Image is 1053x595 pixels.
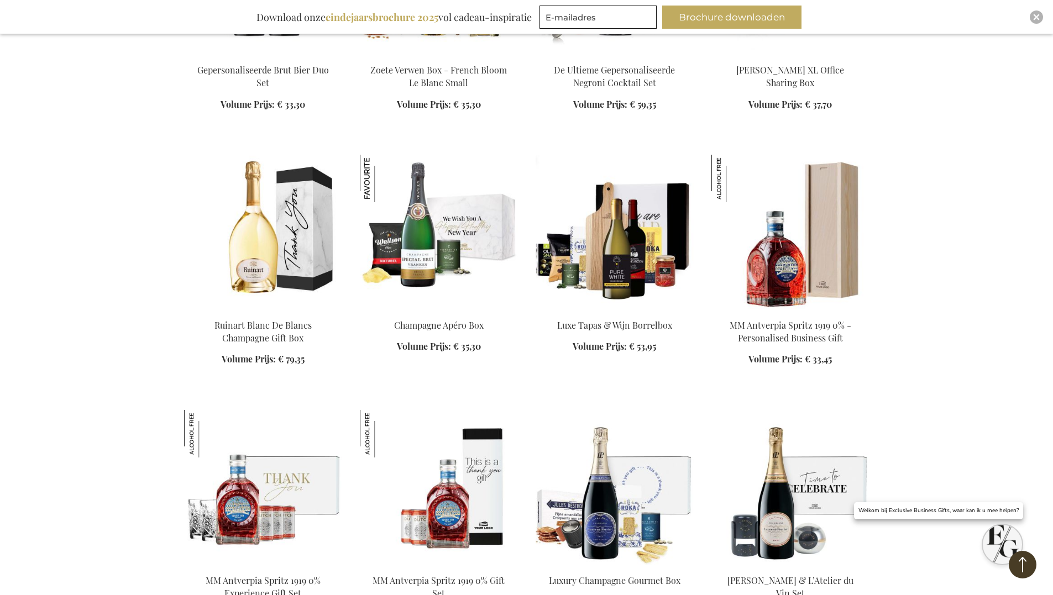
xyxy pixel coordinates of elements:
img: Luxury Tapas & Wine Apéro Box [536,155,694,309]
a: MM Antverpia Spritz 1919 0% Gift Set MM Antverpia Spritz 1919 0% Gift Set [360,560,518,571]
a: Jules Destrooper XL Office Sharing Box [711,50,869,61]
img: Luxury Champagne Gourmet Box [536,410,694,565]
input: E-mailadres [539,6,657,29]
a: Ruinart Blanc De Blancs Champagne Gift Box [184,305,342,315]
a: Personalised Champagne Beer [184,50,342,61]
span: € 59,35 [630,98,656,110]
span: Volume Prijs: [748,98,803,110]
a: Luxe Tapas & Wijn Borrelbox [557,319,672,331]
span: € 79,35 [278,353,305,365]
span: Volume Prijs: [397,340,451,352]
a: Luxury Champagne Gourmet Box [536,560,694,571]
b: eindejaarsbrochure 2025 [326,10,438,24]
div: Close [1030,10,1043,24]
img: Ruinart Blanc De Blancs Champagne Gift Box [184,155,342,309]
span: € 33,30 [277,98,305,110]
img: MM Antverpia Spritz 1919 0% Experience Gift Set [184,410,232,457]
div: Download onze vol cadeau-inspiratie [252,6,537,29]
img: MM Antverpia Spritz 1919 0% - Personalised Business Gift [711,155,869,309]
button: Brochure downloaden [662,6,801,29]
a: MM Antverpia Spritz 1919 0% - Personalised Business Gift MM Antverpia Spritz 1919 0% - Personalis... [711,305,869,315]
span: € 37,70 [805,98,832,110]
a: Laurent Perrier & L’Atelier du Vin Set [711,560,869,571]
span: € 35,30 [453,98,481,110]
span: Volume Prijs: [221,98,275,110]
span: € 53,95 [629,340,656,352]
a: Volume Prijs: € 33,45 [748,353,832,366]
span: € 33,45 [805,353,832,365]
span: Volume Prijs: [222,353,276,365]
img: Close [1033,14,1040,20]
a: [PERSON_NAME] XL Office Sharing Box [736,64,844,88]
a: Ruinart Blanc De Blancs Champagne Gift Box [214,319,312,344]
a: Volume Prijs: € 35,30 [397,340,481,353]
span: Volume Prijs: [397,98,451,110]
img: MM Antverpia Spritz 1919 0% Gift Set [360,410,407,457]
a: Volume Prijs: € 37,70 [748,98,832,111]
a: Volume Prijs: € 59,35 [573,98,656,111]
a: Gepersonaliseerde Brut Bier Duo Set [197,64,329,88]
img: MM Antverpia Spritz 1919 0% - Personalised Business Gift [711,155,759,202]
a: Champagne Apéro Box Champagne Apéro Box [360,305,518,315]
img: MM Antverpia Spritz 1919 0% Experience Gift Set [184,410,342,565]
a: Luxury Tapas & Wine Apéro Box [536,305,694,315]
a: Sweet Treats Box - French Bloom Le Blanc Small [360,50,518,61]
a: Champagne Apéro Box [394,319,484,331]
a: Volume Prijs: € 33,30 [221,98,305,111]
img: Laurent Perrier & L’Atelier du Vin Set [711,410,869,565]
span: € 35,30 [453,340,481,352]
a: Zoete Verwen Box - French Bloom Le Blanc Small [370,64,507,88]
span: Volume Prijs: [573,98,627,110]
a: MM Antverpia Spritz 1919 0% - Personalised Business Gift [730,319,851,344]
img: MM Antverpia Spritz 1919 0% Gift Set [360,410,518,565]
a: Luxury Champagne Gourmet Box [549,575,680,586]
a: Volume Prijs: € 53,95 [573,340,656,353]
a: Volume Prijs: € 79,35 [222,353,305,366]
img: Champagne Apéro Box [360,155,518,309]
a: De Ultieme Gepersonaliseerde Negroni Cocktail Set [554,64,675,88]
a: MM Antverpia Spritz 1919 0% Experience Gift Set MM Antverpia Spritz 1919 0% Experience Gift Set [184,560,342,571]
a: Volume Prijs: € 35,30 [397,98,481,111]
form: marketing offers and promotions [539,6,660,32]
span: Volume Prijs: [573,340,627,352]
span: Volume Prijs: [748,353,803,365]
img: Champagne Apéro Box [360,155,407,202]
a: The Ultimate Personalized Negroni Cocktail Set [536,50,694,61]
